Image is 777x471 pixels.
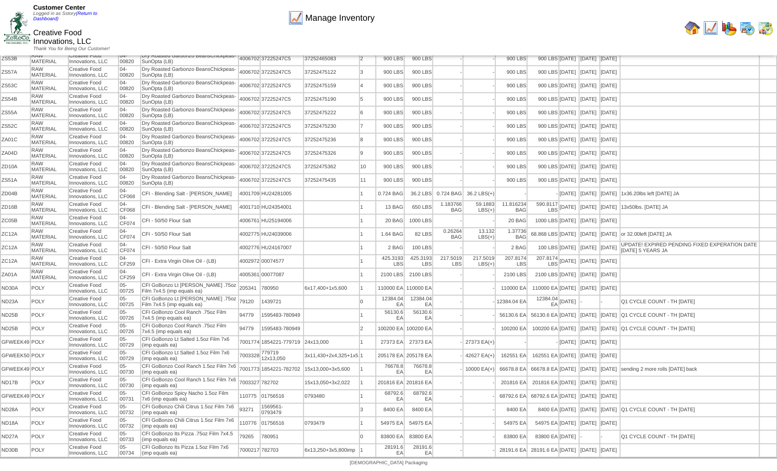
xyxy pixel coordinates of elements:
td: 04-00820 [119,107,140,119]
span: Creative Food Innovations, LLC [33,29,91,46]
td: - [463,93,495,106]
td: 900 LBS [496,107,527,119]
td: 10 [360,161,375,173]
td: Dry Roasted Garbonzo BeansChickpeas- SunOpta (LB) [141,107,238,119]
td: CFI - Blending Salt - [PERSON_NAME] [141,188,238,200]
td: [DATE] [579,255,599,268]
td: Creative Food Innovations, LLC [69,269,119,281]
td: RAW MATERIAL [31,215,67,227]
td: [DATE] [579,242,599,254]
td: ZA04D [1,147,30,160]
td: 9 [360,147,375,160]
td: 2 BAG [376,242,404,254]
td: [DATE] [559,174,579,187]
td: [DATE] [600,215,619,227]
td: ZS51A [1,174,30,187]
td: [DATE] [600,161,619,173]
td: [DATE] [559,242,579,254]
td: 11 [360,174,375,187]
td: ZA01C [1,134,30,146]
td: HU24167007 [261,242,303,254]
td: 3 [360,66,375,79]
td: 900 LBS [496,120,527,133]
td: Creative Food Innovations, LLC [69,66,119,79]
td: 4001710 [239,201,260,214]
td: CFI - 50/50 Flour Salt [141,242,238,254]
td: 4002775 [239,228,260,241]
td: 900 LBS [527,93,558,106]
img: line_graph.gif [703,20,718,36]
td: 37225247C5 [261,174,303,187]
td: - [527,188,558,200]
td: [DATE] [559,107,579,119]
td: 11.816234 BAG [496,201,527,214]
td: 1 [360,228,375,241]
td: 37225247C5 [261,161,303,173]
td: 2100 LBS [405,269,432,281]
td: [DATE] [559,66,579,79]
div: (+) [488,234,494,240]
td: 36.2 LBS [405,188,432,200]
td: CFI - 50/50 Flour Salt [141,228,238,241]
td: ZS57A [1,66,30,79]
td: 900 LBS [376,120,404,133]
td: 04-CF068 [119,201,140,214]
td: 04-00820 [119,174,140,187]
td: Creative Food Innovations, LLC [69,201,119,214]
td: 900 LBS [527,134,558,146]
td: 900 LBS [405,134,432,146]
td: - [433,242,462,254]
td: [DATE] [559,215,579,227]
td: 04-00820 [119,147,140,160]
td: 900 LBS [376,80,404,92]
td: - [463,242,495,254]
td: 20 BAG [376,215,404,227]
td: [DATE] [559,147,579,160]
td: 900 LBS [527,107,558,119]
img: calendarprod.gif [739,20,755,36]
td: Creative Food Innovations, LLC [69,80,119,92]
td: 900 LBS [496,80,527,92]
td: [DATE] [559,269,579,281]
td: 37252475122 [304,66,358,79]
td: 59.1883 LBS [463,201,495,214]
td: 900 LBS [527,120,558,133]
td: Creative Food Innovations, LLC [69,215,119,227]
td: Creative Food Innovations, LLC [69,174,119,187]
td: [DATE] [579,188,599,200]
td: HU24281005 [261,188,303,200]
td: [DATE] [579,107,599,119]
td: 37252475362 [304,161,358,173]
td: [DATE] [600,134,619,146]
td: 900 LBS [405,107,432,119]
td: ZD16B [1,201,30,214]
td: 36.2 LBS [463,188,495,200]
td: 425.3193 LBS [376,255,404,268]
td: 37225247C5 [261,93,303,106]
td: 900 LBS [527,80,558,92]
td: 900 LBS [496,161,527,173]
td: Creative Food Innovations, LLC [69,242,119,254]
td: CFI - Extra Virgin Olive Oil - (LB) [141,255,238,268]
td: [DATE] [600,107,619,119]
td: 900 LBS [496,174,527,187]
td: 82 LBS [405,228,432,241]
td: 37225247C5 [261,107,303,119]
td: RAW MATERIAL [31,107,67,119]
td: Creative Food Innovations, LLC [69,228,119,241]
td: 900 LBS [376,147,404,160]
td: - [463,215,495,227]
td: 8 [360,134,375,146]
td: 4006702 [239,161,260,173]
td: ZC12A [1,255,30,268]
td: - [463,66,495,79]
td: ZS55A [1,107,30,119]
img: ZoRoCo_Logo(Green%26Foil)%20jpg.webp [4,12,30,44]
td: 37252475222 [304,107,358,119]
td: 0.26264 BAG [433,228,462,241]
td: [DATE] [559,161,579,173]
td: [DATE] [600,201,619,214]
td: 1 [360,215,375,227]
td: 13x50lbs. [DATE] JA [620,201,759,214]
td: RAW MATERIAL [31,228,67,241]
